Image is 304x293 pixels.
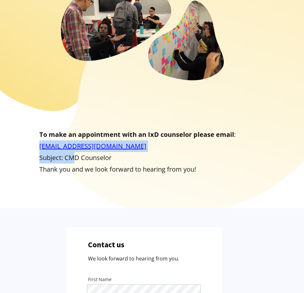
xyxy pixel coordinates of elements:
strong: To make an appointment with an IxD counselor please email [39,130,234,139]
label: First Name [88,276,200,283]
a: [EMAIL_ADDRESS][DOMAIN_NAME] [39,142,146,150]
h3: Contact us [88,240,124,250]
p: : Subject: CMD Counselor Thank you and we look forward to hearing from you! [39,129,265,175]
p: We look forward to hearing from you. [88,254,179,263]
